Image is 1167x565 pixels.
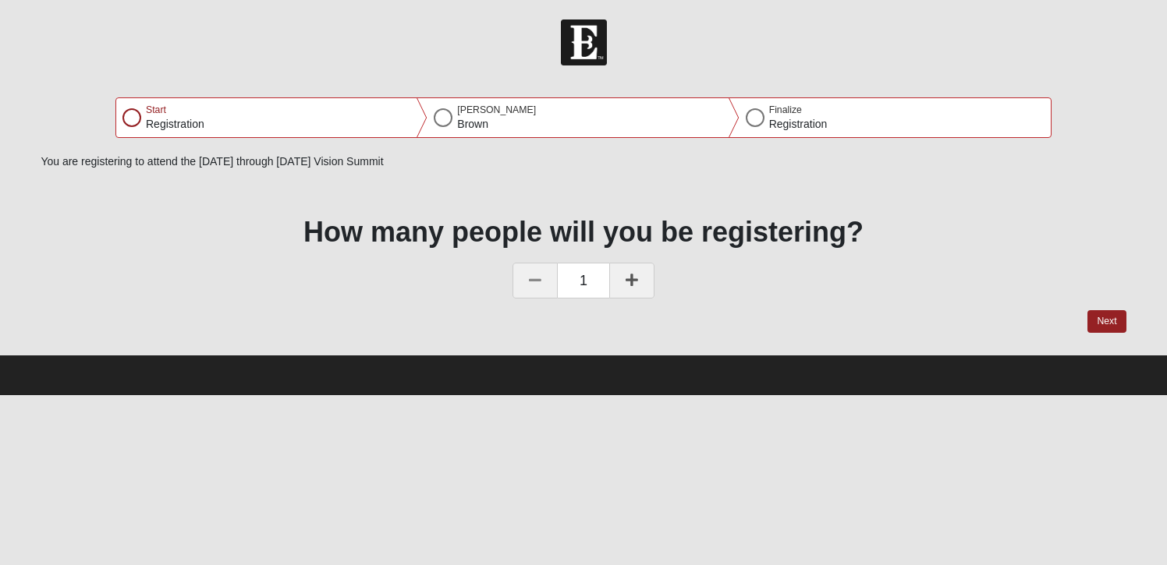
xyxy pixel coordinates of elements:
span: [PERSON_NAME] [457,104,536,115]
button: Next [1087,310,1126,333]
p: Registration [769,116,828,132]
h1: How many people will you be registering? [41,215,1126,249]
p: Brown [457,116,536,132]
p: Registration [146,116,204,132]
span: Finalize [769,104,802,115]
img: Church of Eleven22 Logo [561,19,607,65]
p: You are registering to attend the [DATE] through [DATE] Vision Summit [41,154,1126,170]
span: 1 [558,263,609,298]
span: Start [146,104,166,115]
